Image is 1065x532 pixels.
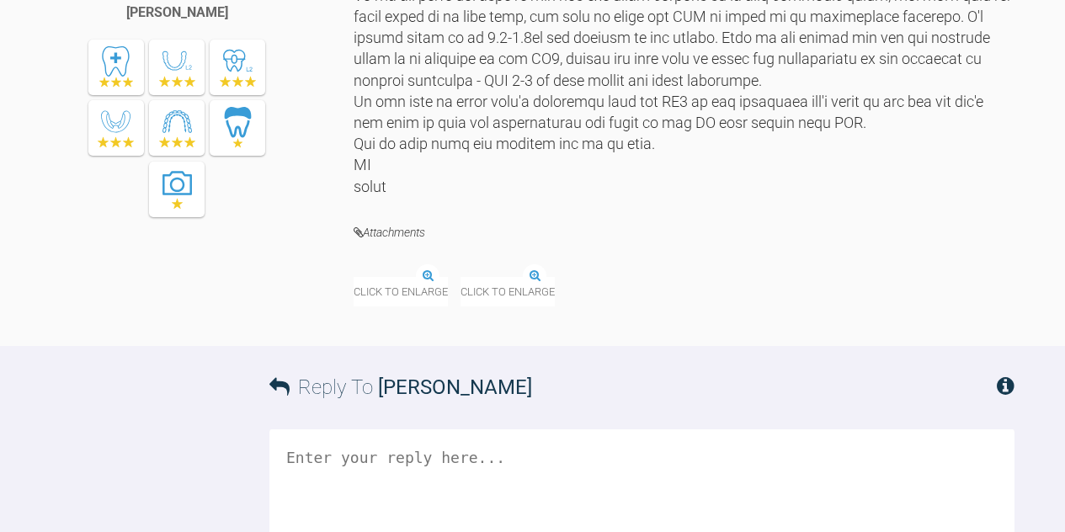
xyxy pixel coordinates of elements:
[126,2,228,24] div: [PERSON_NAME]
[354,222,1014,243] h4: Attachments
[269,371,532,403] h3: Reply To
[354,277,448,306] span: Click to enlarge
[461,277,555,306] span: Click to enlarge
[378,375,532,399] span: [PERSON_NAME]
